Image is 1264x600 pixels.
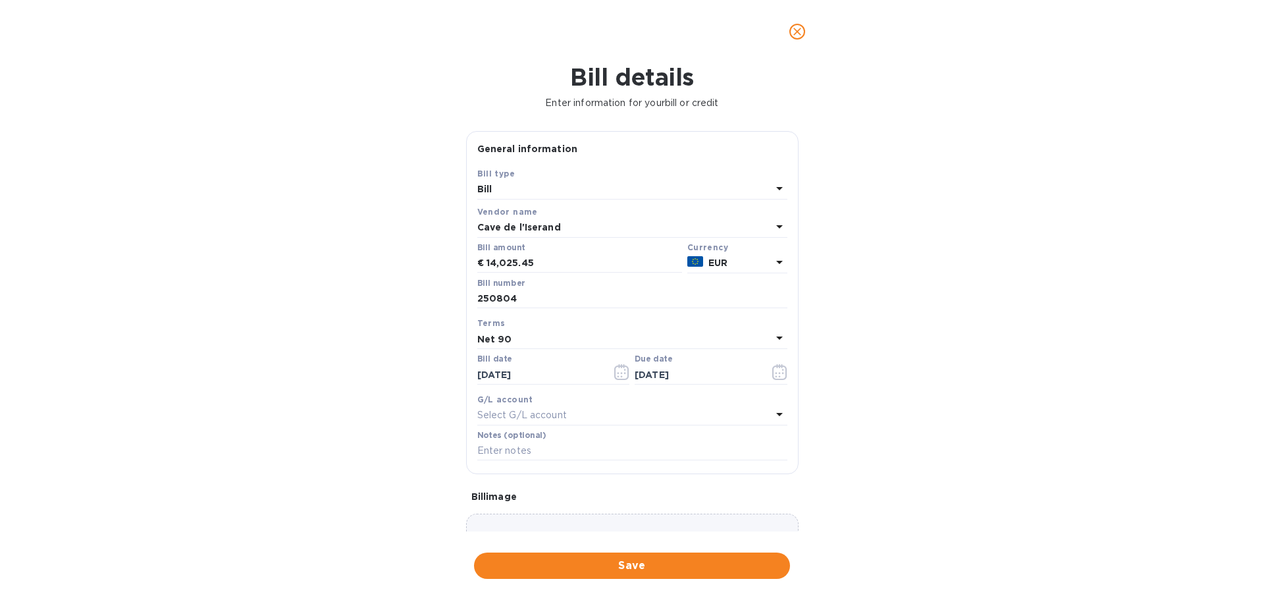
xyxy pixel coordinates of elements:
h1: Bill details [11,63,1253,91]
b: Currency [687,242,728,252]
b: Cave de l'Iserand [477,222,561,232]
b: G/L account [477,395,533,404]
p: Enter information for your bill or credit [11,96,1253,110]
button: Save [474,553,790,579]
input: Select date [477,365,602,385]
label: Bill amount [477,244,525,252]
input: € Enter bill amount [487,254,682,273]
label: Notes (optional) [477,431,546,439]
b: Bill type [477,169,515,178]
label: Bill date [477,356,512,364]
input: Enter notes [477,441,787,461]
p: Bill image [471,490,793,503]
b: Vendor name [477,207,538,217]
div: € [477,254,487,273]
b: Net 90 [477,334,512,344]
span: Save [485,558,779,574]
b: Bill [477,184,492,194]
input: Enter bill number [477,289,787,309]
input: Due date [635,365,759,385]
b: General information [477,144,578,154]
label: Due date [635,356,672,364]
b: EUR [708,258,727,268]
b: Terms [477,318,506,328]
p: Select G/L account [477,408,567,422]
button: close [781,16,813,47]
label: Bill number [477,279,525,287]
